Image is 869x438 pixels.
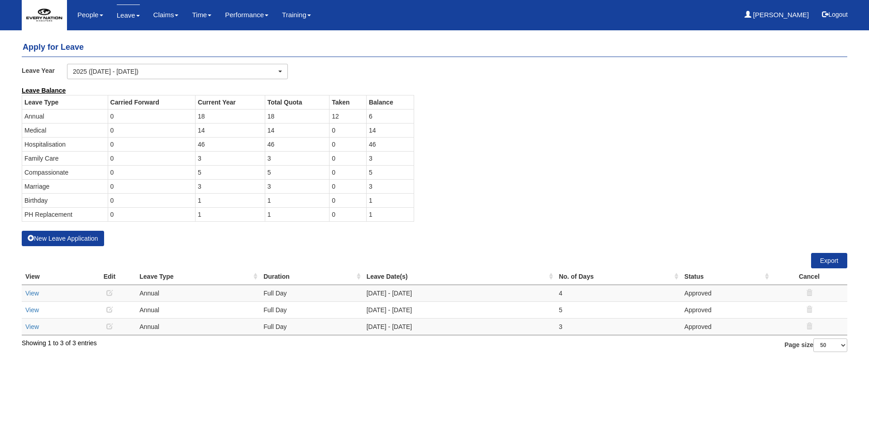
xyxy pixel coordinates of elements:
th: Carried Forward [108,95,195,109]
td: Medical [22,123,108,137]
td: 0 [329,207,367,221]
a: Claims [153,5,179,25]
label: Page size [784,338,847,352]
td: 5 [265,165,329,179]
td: 0 [108,207,195,221]
td: 1 [265,193,329,207]
a: Time [192,5,211,25]
a: People [77,5,103,25]
td: Approved [681,318,771,335]
td: 0 [108,109,195,123]
td: Marriage [22,179,108,193]
th: Status : activate to sort column ascending [681,268,771,285]
th: Leave Date(s) : activate to sort column ascending [363,268,555,285]
td: 1 [366,193,414,207]
td: 18 [265,109,329,123]
th: No. of Days : activate to sort column ascending [555,268,681,285]
a: View [25,306,39,314]
td: 1 [195,207,265,221]
td: [DATE] - [DATE] [363,301,555,318]
div: 2025 ([DATE] - [DATE]) [73,67,277,76]
a: View [25,290,39,297]
td: 46 [265,137,329,151]
a: Performance [225,5,268,25]
td: Annual [136,318,260,335]
td: 0 [108,123,195,137]
td: 0 [108,137,195,151]
td: 46 [366,137,414,151]
td: 3 [555,318,681,335]
th: Cancel [771,268,847,285]
td: 0 [329,193,367,207]
td: 5 [195,165,265,179]
button: New Leave Application [22,231,104,246]
th: Taken [329,95,367,109]
td: 0 [329,137,367,151]
td: Annual [136,301,260,318]
td: Approved [681,301,771,318]
th: Current Year [195,95,265,109]
td: 0 [329,123,367,137]
th: Leave Type [22,95,108,109]
td: 14 [265,123,329,137]
td: 3 [265,151,329,165]
td: 1 [195,193,265,207]
button: 2025 ([DATE] - [DATE]) [67,64,288,79]
td: 5 [366,165,414,179]
td: 3 [195,179,265,193]
b: Leave Balance [22,87,66,94]
td: 1 [265,207,329,221]
button: Logout [816,4,854,25]
a: Export [811,253,847,268]
td: 14 [195,123,265,137]
td: Compassionate [22,165,108,179]
td: [DATE] - [DATE] [363,285,555,301]
a: View [25,323,39,330]
th: Total Quota [265,95,329,109]
h4: Apply for Leave [22,38,847,57]
td: Full Day [260,318,363,335]
th: Balance [366,95,414,109]
label: Leave Year [22,64,67,77]
a: Training [282,5,311,25]
th: Duration : activate to sort column ascending [260,268,363,285]
td: 0 [329,179,367,193]
td: 46 [195,137,265,151]
th: Edit [83,268,136,285]
td: 0 [108,151,195,165]
td: 0 [329,165,367,179]
td: 18 [195,109,265,123]
td: PH Replacement [22,207,108,221]
td: 5 [555,301,681,318]
a: [PERSON_NAME] [745,5,809,25]
td: Family Care [22,151,108,165]
td: 12 [329,109,367,123]
td: 4 [555,285,681,301]
td: 1 [366,207,414,221]
th: View [22,268,83,285]
td: Annual [22,109,108,123]
td: 3 [366,179,414,193]
td: 6 [366,109,414,123]
td: 3 [265,179,329,193]
td: 0 [108,179,195,193]
a: Leave [117,5,140,26]
td: 3 [366,151,414,165]
td: [DATE] - [DATE] [363,318,555,335]
td: 0 [329,151,367,165]
td: Approved [681,285,771,301]
td: Annual [136,285,260,301]
td: 3 [195,151,265,165]
td: Full Day [260,301,363,318]
td: Full Day [260,285,363,301]
td: 14 [366,123,414,137]
td: Hospitalisation [22,137,108,151]
td: 0 [108,165,195,179]
td: Birthday [22,193,108,207]
select: Page size [813,338,847,352]
td: 0 [108,193,195,207]
th: Leave Type : activate to sort column ascending [136,268,260,285]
